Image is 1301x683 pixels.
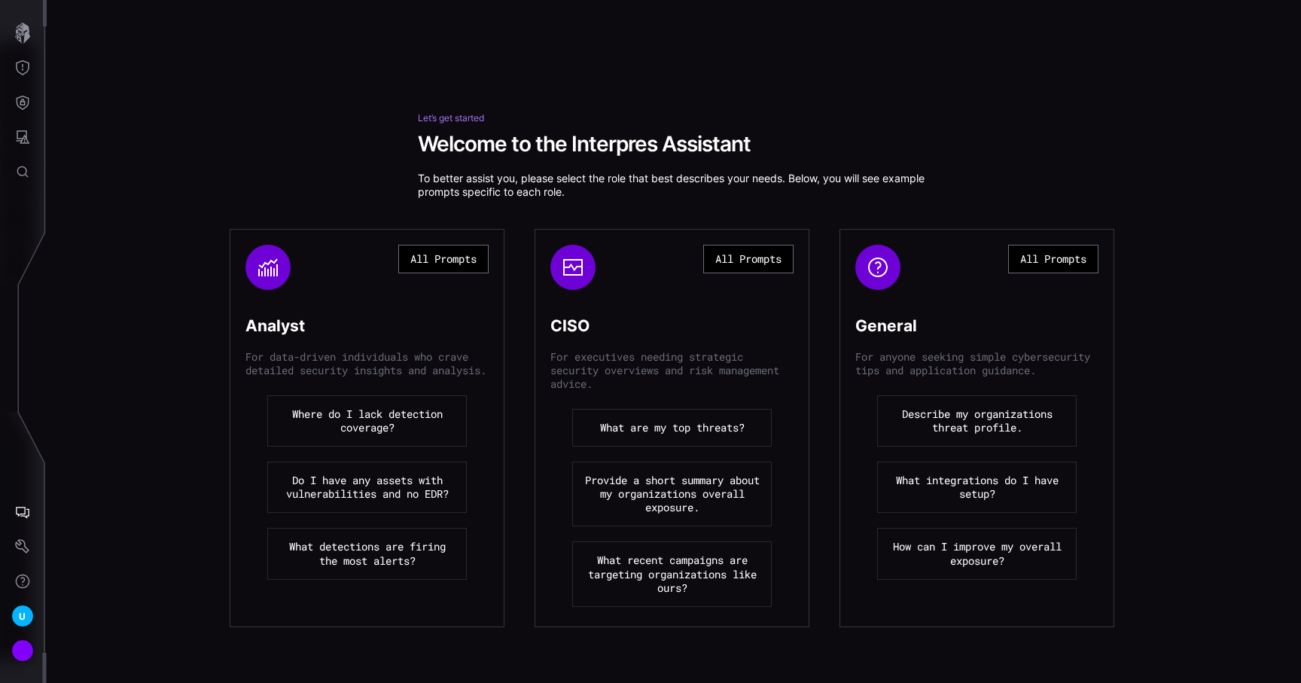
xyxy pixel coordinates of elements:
p: For anyone seeking simple cybersecurity tips and application guidance. [855,350,1098,377]
a: All Prompts [703,245,794,290]
h2: CISO [550,303,590,336]
h2: General [855,303,917,336]
button: What detections are firing the most alerts? [267,528,467,579]
div: Let’s get started [418,113,930,123]
button: What integrations do I have setup? [877,462,1077,513]
button: All Prompts [703,245,794,273]
button: Describe my organizations threat profile. [877,395,1077,447]
button: Provide a short summary about my organizations overall exposure. [572,462,772,527]
button: What are my top threats? [572,409,772,447]
h2: Analyst [245,303,305,336]
p: To better assist you, please select the role that best describes your needs. Below, you will see ... [418,172,930,199]
p: For executives needing strategic security overviews and risk management advice. [550,350,794,391]
a: All Prompts [398,245,489,290]
button: U [1,599,44,633]
button: What recent campaigns are targeting organizations like ours? [572,541,772,607]
button: How can I improve my overall exposure? [877,528,1077,579]
h1: Welcome to the Interpres Assistant [418,131,930,157]
span: U [19,608,26,624]
button: Do I have any assets with vulnerabilities and no EDR? [267,462,467,513]
button: All Prompts [398,245,489,273]
button: All Prompts [1008,245,1098,273]
a: All Prompts [1008,245,1098,290]
button: Where do I lack detection coverage? [267,395,467,447]
p: For data-driven individuals who crave detailed security insights and analysis. [245,350,489,377]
